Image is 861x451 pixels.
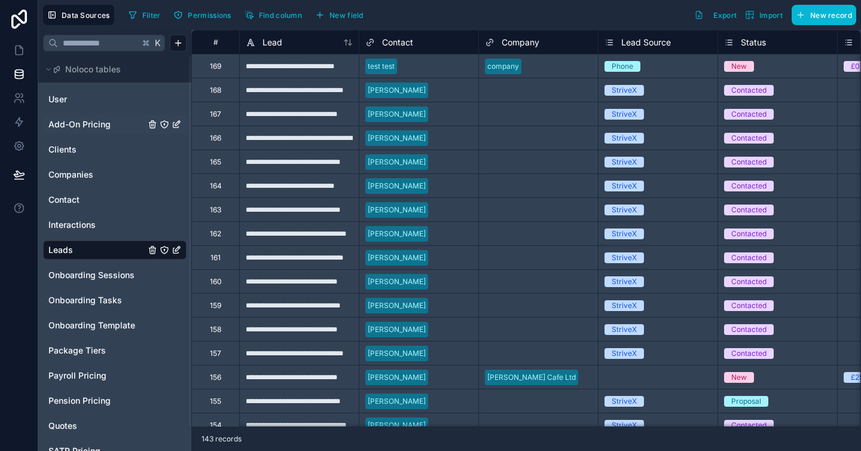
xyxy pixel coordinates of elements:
[731,420,767,431] div: Contacted
[43,316,187,335] div: Onboarding Template
[612,228,637,239] div: StriveX
[329,11,364,20] span: New field
[741,5,787,25] button: Import
[210,373,221,382] div: 156
[48,93,67,105] span: User
[48,345,145,356] a: Package Tiers
[741,36,766,48] span: Status
[810,11,852,20] span: New record
[612,109,637,120] div: StriveX
[368,420,426,431] div: [PERSON_NAME]
[713,11,737,20] span: Export
[612,300,637,311] div: StriveX
[48,244,73,256] span: Leads
[731,85,767,96] div: Contacted
[210,133,221,143] div: 166
[731,181,767,191] div: Contacted
[48,144,77,156] span: Clients
[731,205,767,215] div: Contacted
[48,269,135,281] span: Onboarding Sessions
[43,240,187,260] div: Leads
[210,109,221,119] div: 167
[62,11,110,20] span: Data Sources
[210,397,221,406] div: 155
[43,165,187,184] div: Companies
[48,395,145,407] a: Pension Pricing
[65,63,121,75] span: Noloco tables
[690,5,741,25] button: Export
[48,219,96,231] span: Interactions
[612,396,637,407] div: StriveX
[621,36,671,48] span: Lead Source
[142,11,161,20] span: Filter
[43,416,187,435] div: Quotes
[210,420,222,430] div: 154
[612,420,637,431] div: StriveX
[368,252,426,263] div: [PERSON_NAME]
[48,144,145,156] a: Clients
[612,133,637,144] div: StriveX
[731,252,767,263] div: Contacted
[48,93,145,105] a: User
[731,133,767,144] div: Contacted
[188,11,231,20] span: Permissions
[43,366,187,385] div: Payroll Pricing
[210,205,221,215] div: 163
[43,215,187,234] div: Interactions
[612,252,637,263] div: StriveX
[169,6,235,24] button: Permissions
[731,276,767,287] div: Contacted
[210,349,221,358] div: 157
[201,38,230,47] div: #
[502,36,539,48] span: Company
[43,5,114,25] button: Data Sources
[731,109,767,120] div: Contacted
[368,324,426,335] div: [PERSON_NAME]
[787,5,856,25] a: New record
[731,372,747,383] div: New
[43,391,187,410] div: Pension Pricing
[612,348,637,359] div: StriveX
[210,325,221,334] div: 158
[154,39,162,47] span: K
[210,62,221,71] div: 169
[43,291,187,310] div: Onboarding Tasks
[210,181,222,191] div: 164
[210,157,221,167] div: 165
[368,61,395,72] div: test test
[43,190,187,209] div: Contact
[382,36,413,48] span: Contact
[43,266,187,285] div: Onboarding Sessions
[368,396,426,407] div: [PERSON_NAME]
[48,420,145,432] a: Quotes
[48,319,145,331] a: Onboarding Template
[731,228,767,239] div: Contacted
[48,169,93,181] span: Companies
[368,348,426,359] div: [PERSON_NAME]
[487,372,576,383] div: [PERSON_NAME] Cafe Ltd
[48,169,145,181] a: Companies
[48,319,135,331] span: Onboarding Template
[368,372,426,383] div: [PERSON_NAME]
[612,324,637,335] div: StriveX
[48,194,145,206] a: Contact
[731,300,767,311] div: Contacted
[368,133,426,144] div: [PERSON_NAME]
[759,11,783,20] span: Import
[262,36,282,48] span: Lead
[612,181,637,191] div: StriveX
[731,157,767,167] div: Contacted
[48,118,145,130] a: Add-On Pricing
[368,85,426,96] div: [PERSON_NAME]
[612,276,637,287] div: StriveX
[368,205,426,215] div: [PERSON_NAME]
[201,434,242,444] span: 143 records
[43,140,187,159] div: Clients
[612,85,637,96] div: StriveX
[368,181,426,191] div: [PERSON_NAME]
[43,115,187,134] div: Add-On Pricing
[48,395,111,407] span: Pension Pricing
[48,420,77,432] span: Quotes
[792,5,856,25] button: New record
[311,6,368,24] button: New field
